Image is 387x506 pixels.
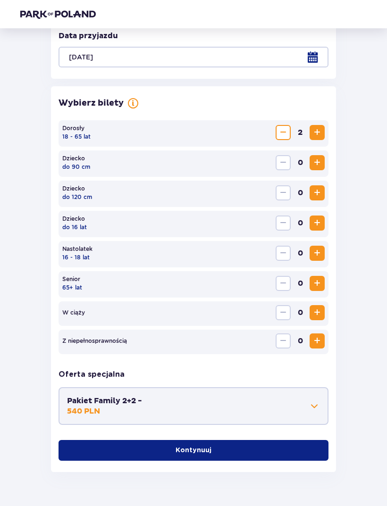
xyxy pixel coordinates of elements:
[276,186,291,201] button: Decrease
[310,246,325,261] button: Increase
[276,156,291,171] button: Decrease
[59,370,125,380] p: Oferta specjalna
[62,224,87,232] p: do 16 lat
[293,125,308,141] span: 2
[293,306,308,321] span: 0
[62,337,127,346] p: Z niepełno­sprawnością
[67,396,142,406] p: Pakiet Family 2+2 -
[62,254,90,262] p: 16 - 18 lat
[176,446,211,456] p: Kontynuuj
[310,216,325,231] button: Increase
[276,276,291,291] button: Decrease
[59,31,118,41] p: Data przyjazdu
[276,125,291,141] button: Decrease
[276,246,291,261] button: Decrease
[62,309,85,317] p: W ciąży
[62,155,85,163] p: Dziecko
[62,245,93,254] p: Nastolatek
[62,275,80,284] p: Senior
[310,156,325,171] button: Increase
[59,440,328,461] button: Kontynuuj
[20,9,96,19] img: Park of Poland logo
[62,124,84,133] p: Dorosły
[62,163,90,172] p: do 90 cm
[310,186,325,201] button: Increase
[293,216,308,231] span: 0
[293,334,308,349] span: 0
[276,306,291,321] button: Decrease
[293,156,308,171] span: 0
[67,406,100,417] p: 540 PLN
[59,98,124,109] p: Wybierz bilety
[293,186,308,201] span: 0
[293,246,308,261] span: 0
[276,334,291,349] button: Decrease
[310,306,325,321] button: Increase
[293,276,308,291] span: 0
[310,125,325,141] button: Increase
[310,334,325,349] button: Increase
[310,276,325,291] button: Increase
[276,216,291,231] button: Decrease
[62,215,85,224] p: Dziecko
[62,133,91,141] p: 18 - 65 lat
[67,396,320,417] button: Pakiet Family 2+2 -540 PLN
[62,193,92,202] p: do 120 cm
[62,284,82,292] p: 65+ lat
[62,185,85,193] p: Dziecko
